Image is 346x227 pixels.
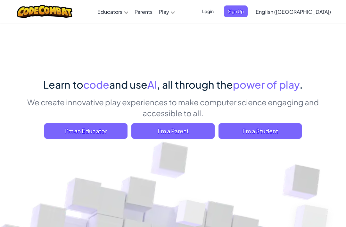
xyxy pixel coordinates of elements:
[224,5,248,17] button: Sign Up
[156,3,178,20] a: Play
[83,78,109,91] span: code
[131,3,156,20] a: Parents
[252,3,334,20] a: English ([GEOGRAPHIC_DATA])
[256,8,331,15] span: English ([GEOGRAPHIC_DATA])
[198,5,218,17] button: Login
[44,123,128,139] a: I'm an Educator
[22,97,324,118] p: We create innovative play experiences to make computer science engaging and accessible to all.
[218,123,302,139] button: I'm a Student
[157,78,233,91] span: , all through the
[159,8,169,15] span: Play
[94,3,131,20] a: Educators
[131,123,215,139] a: I'm a Parent
[43,78,83,91] span: Learn to
[147,78,157,91] span: AI
[97,8,122,15] span: Educators
[109,78,147,91] span: and use
[233,78,300,91] span: power of play
[17,5,73,18] img: CodeCombat logo
[300,78,303,91] span: .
